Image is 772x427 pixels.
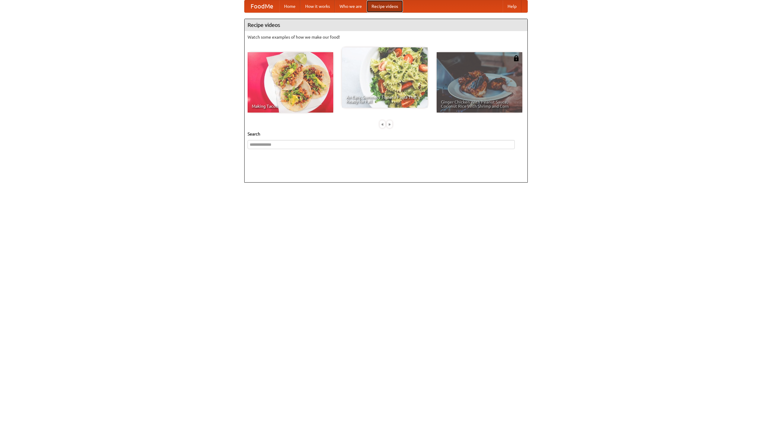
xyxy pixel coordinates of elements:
a: How it works [300,0,335,12]
a: FoodMe [245,0,279,12]
p: Watch some examples of how we make our food! [248,34,524,40]
div: « [380,120,385,128]
span: An Easy, Summery Tomato Pasta That's Ready for Fall [346,95,423,104]
img: 483408.png [513,55,519,61]
h5: Search [248,131,524,137]
a: Home [279,0,300,12]
a: An Easy, Summery Tomato Pasta That's Ready for Fall [342,47,428,108]
div: » [387,120,392,128]
a: Who we are [335,0,367,12]
span: Making Tacos [252,104,329,108]
h4: Recipe videos [245,19,527,31]
a: Making Tacos [248,52,333,113]
a: Help [503,0,521,12]
a: Recipe videos [367,0,403,12]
